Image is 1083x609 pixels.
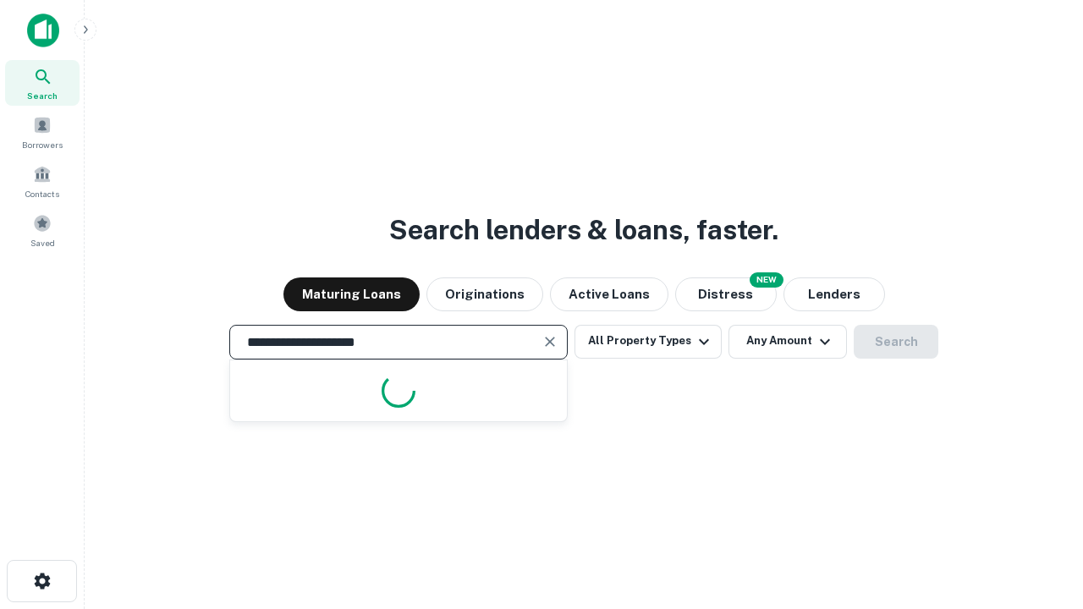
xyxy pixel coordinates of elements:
button: Originations [426,277,543,311]
button: Any Amount [728,325,847,359]
a: Contacts [5,158,80,204]
button: Search distressed loans with lien and other non-mortgage details. [675,277,777,311]
button: All Property Types [574,325,722,359]
span: Borrowers [22,138,63,151]
a: Borrowers [5,109,80,155]
button: Lenders [783,277,885,311]
img: capitalize-icon.png [27,14,59,47]
span: Contacts [25,187,59,200]
span: Search [27,89,58,102]
a: Saved [5,207,80,253]
iframe: Chat Widget [998,474,1083,555]
h3: Search lenders & loans, faster. [389,210,778,250]
button: Active Loans [550,277,668,311]
div: NEW [750,272,783,288]
a: Search [5,60,80,106]
span: Saved [30,236,55,250]
button: Clear [538,330,562,354]
button: Maturing Loans [283,277,420,311]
